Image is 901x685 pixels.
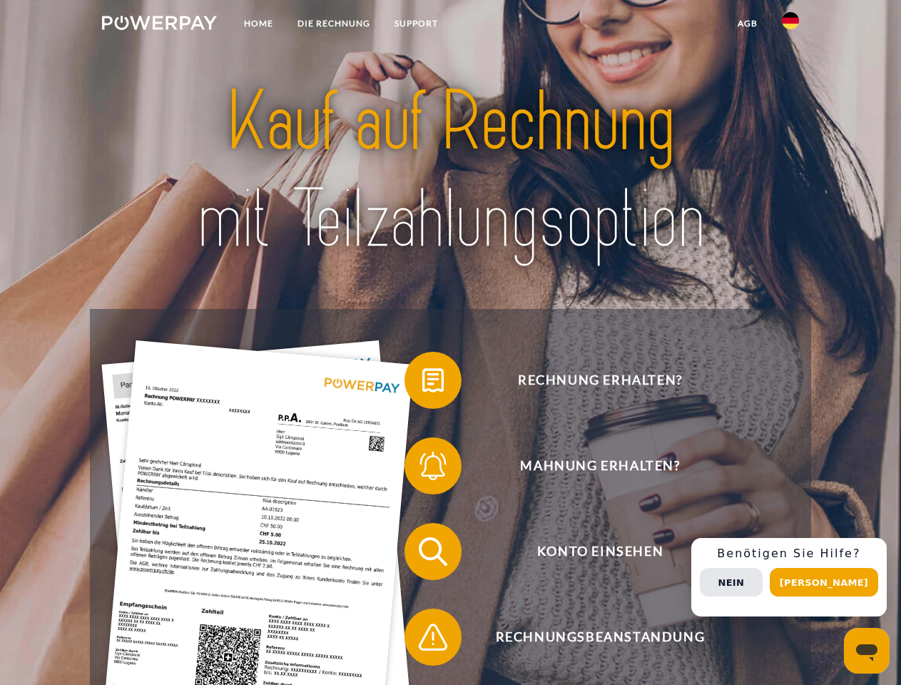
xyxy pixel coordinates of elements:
a: SUPPORT [382,11,450,36]
div: Schnellhilfe [691,538,887,616]
button: [PERSON_NAME] [770,568,878,597]
button: Nein [700,568,763,597]
h3: Benötigen Sie Hilfe? [700,547,878,561]
img: de [782,12,799,29]
img: qb_bill.svg [415,362,451,398]
span: Konto einsehen [425,523,775,580]
button: Rechnung erhalten? [404,352,775,409]
iframe: Schaltfläche zum Öffnen des Messaging-Fensters [844,628,890,674]
button: Rechnungsbeanstandung [404,609,775,666]
span: Mahnung erhalten? [425,437,775,494]
img: qb_bell.svg [415,448,451,484]
a: Home [232,11,285,36]
img: qb_warning.svg [415,619,451,655]
a: DIE RECHNUNG [285,11,382,36]
button: Mahnung erhalten? [404,437,775,494]
span: Rechnung erhalten? [425,352,775,409]
a: agb [726,11,770,36]
img: logo-powerpay-white.svg [102,16,217,30]
img: title-powerpay_de.svg [136,68,765,273]
button: Konto einsehen [404,523,775,580]
span: Rechnungsbeanstandung [425,609,775,666]
img: qb_search.svg [415,534,451,569]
